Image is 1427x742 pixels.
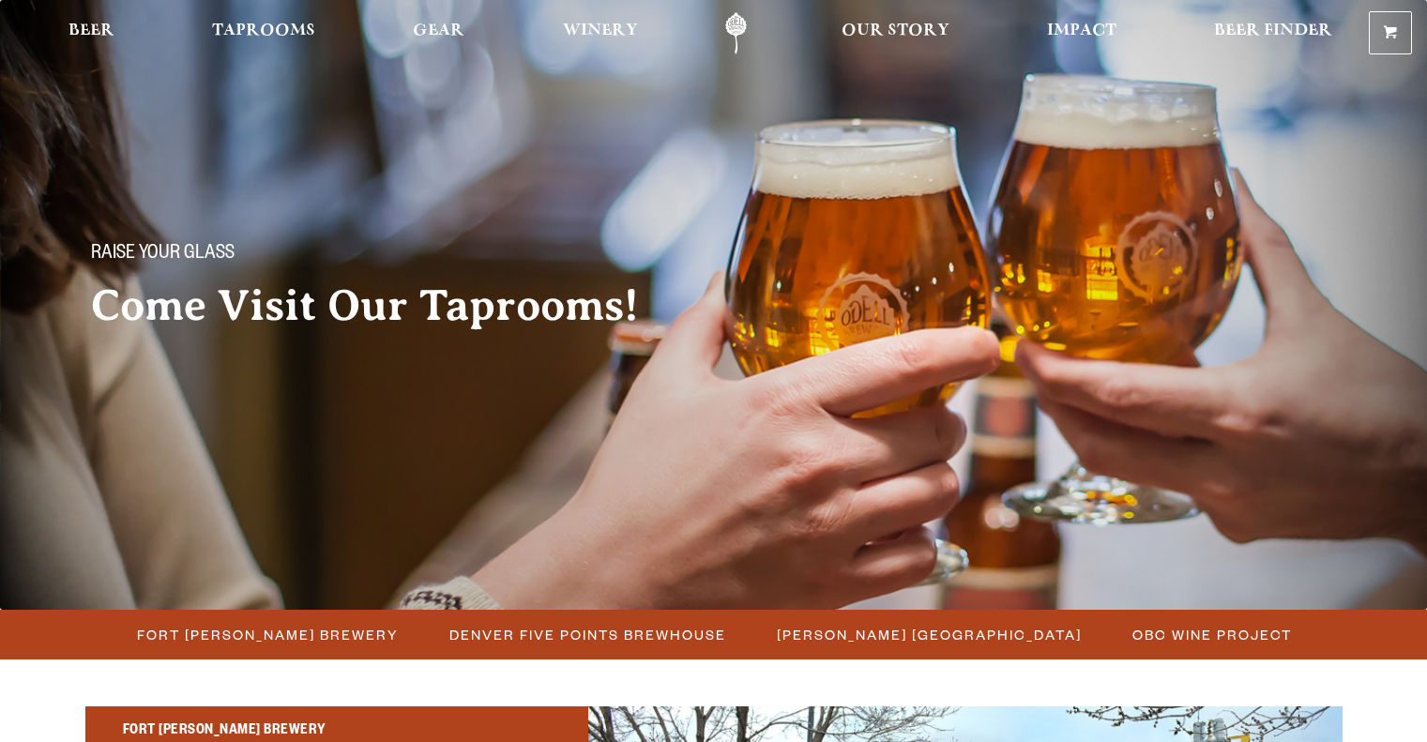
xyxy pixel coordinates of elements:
span: Gear [413,23,464,38]
span: Beer Finder [1214,23,1332,38]
span: Our Story [842,23,949,38]
span: Raise your glass [91,243,235,267]
a: Beer [56,12,127,54]
a: OBC Wine Project [1121,621,1301,648]
span: Impact [1047,23,1116,38]
span: Denver Five Points Brewhouse [449,621,726,648]
a: Our Story [829,12,962,54]
a: Taprooms [200,12,327,54]
a: Impact [1035,12,1129,54]
a: Odell Home [701,12,771,54]
a: Winery [551,12,650,54]
a: Gear [401,12,477,54]
span: Fort [PERSON_NAME] Brewery [137,621,399,648]
span: Taprooms [212,23,315,38]
a: Denver Five Points Brewhouse [438,621,736,648]
a: Fort [PERSON_NAME] Brewery [126,621,408,648]
span: Winery [563,23,638,38]
span: [PERSON_NAME] [GEOGRAPHIC_DATA] [777,621,1082,648]
span: Beer [68,23,114,38]
a: [PERSON_NAME] [GEOGRAPHIC_DATA] [766,621,1091,648]
span: OBC Wine Project [1132,621,1292,648]
h2: Come Visit Our Taprooms! [91,282,676,329]
a: Beer Finder [1202,12,1344,54]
